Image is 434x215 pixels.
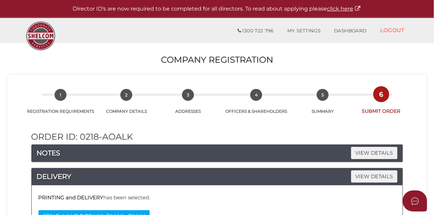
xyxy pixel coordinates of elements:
[120,89,132,101] span: 2
[23,18,59,54] img: Logo
[327,24,374,38] a: DASHBOARD
[281,24,328,38] a: MY SETTINGS
[156,96,220,114] a: 3ADDRESSES
[32,148,403,158] a: NOTESVIEW DETAILS
[96,96,156,114] a: 2COMPANY DETAILS
[353,96,410,114] a: 6SUBMIT ORDER
[351,147,398,159] span: VIEW DETAILS
[55,89,66,101] span: 1
[31,132,403,142] h2: Order ID: 0218-aOALK
[250,89,262,101] span: 4
[32,171,403,182] a: DELIVERYVIEW DETAILS
[403,190,427,212] button: Open asap
[375,88,387,100] span: 6
[231,24,280,38] a: 1300 722 796
[39,195,396,201] h4: has been selected.
[182,89,194,101] span: 3
[17,5,417,13] p: Director ID's are now required to be completed for all directors. To read about applying please
[220,96,293,114] a: 4OFFICERS & SHAREHOLDERS
[317,89,329,101] span: 5
[293,96,353,114] a: 5SUMMARY
[32,148,403,158] h4: NOTES
[327,5,361,12] a: click here
[374,23,411,37] a: LOGOUT
[32,171,403,182] h4: DELIVERY
[351,170,398,182] span: VIEW DETAILS
[39,194,104,201] b: PRINTING and DELIVERY
[25,96,97,114] a: 1REGISTRATION REQUIREMENTS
